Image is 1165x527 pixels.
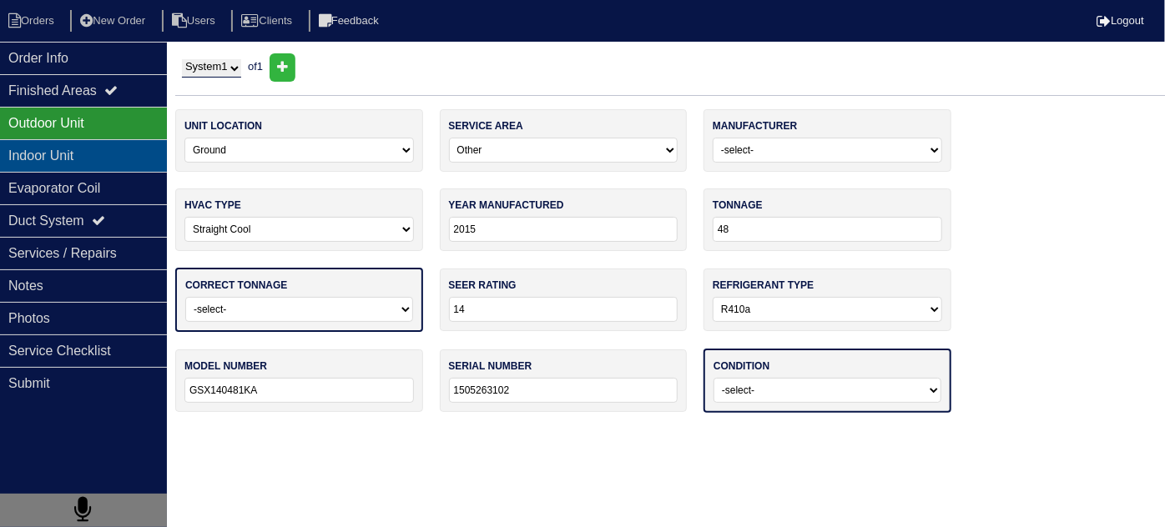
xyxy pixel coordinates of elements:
label: tonnage [713,198,763,213]
label: seer rating [449,278,517,293]
label: unit location [184,118,262,133]
a: Clients [231,14,305,27]
li: Feedback [309,10,392,33]
label: year manufactured [449,198,564,213]
label: manufacturer [713,118,797,133]
label: refrigerant type [713,278,814,293]
label: condition [714,359,769,374]
label: serial number [449,359,532,374]
div: of 1 [175,53,1165,82]
a: Users [162,14,229,27]
label: model number [184,359,267,374]
label: service area [449,118,523,133]
a: New Order [70,14,159,27]
li: Users [162,10,229,33]
li: Clients [231,10,305,33]
li: New Order [70,10,159,33]
label: hvac type [184,198,241,213]
label: correct tonnage [185,278,287,293]
a: Logout [1097,14,1144,27]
